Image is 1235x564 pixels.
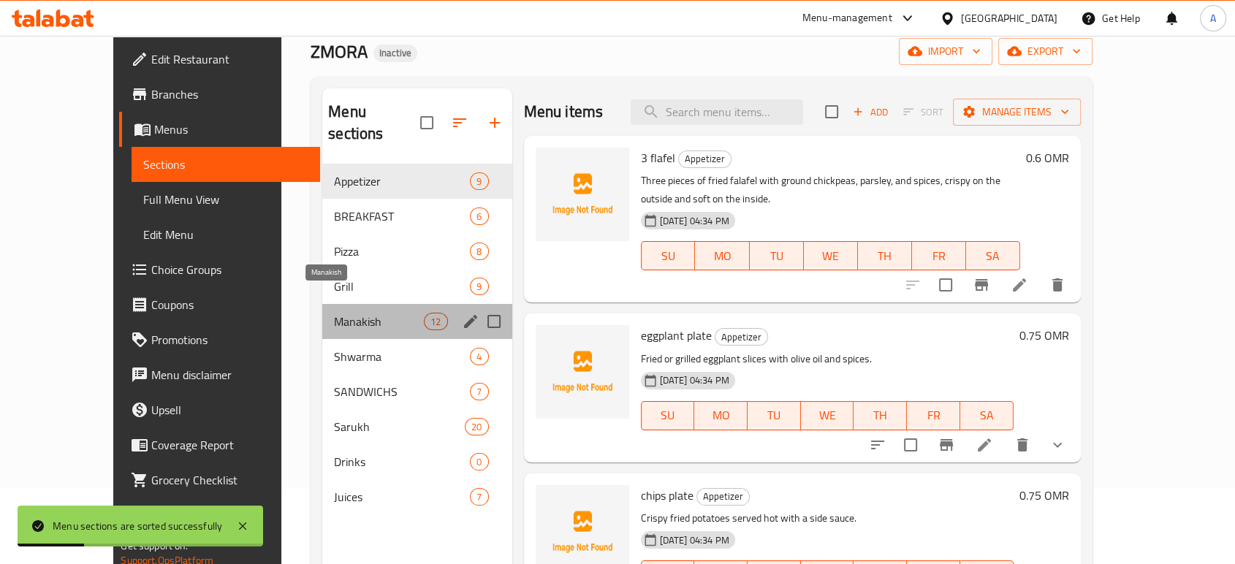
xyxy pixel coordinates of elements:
[470,172,488,190] div: items
[477,105,512,140] button: Add section
[1019,485,1069,506] h6: 0.75 OMR
[641,484,693,506] span: chips plate
[1019,325,1069,346] h6: 0.75 OMR
[750,241,804,270] button: TU
[425,315,446,329] span: 12
[119,462,319,498] a: Grocery Checklist
[328,101,419,145] h2: Menu sections
[119,322,319,357] a: Promotions
[151,471,308,489] span: Grocery Checklist
[700,405,742,426] span: MO
[460,310,482,332] button: edit
[322,409,512,444] div: Sarukh20
[536,148,629,241] img: 3 flafel
[311,35,368,68] span: ZMORA
[998,38,1092,65] button: export
[1005,427,1040,462] button: delete
[471,245,487,259] span: 8
[119,392,319,427] a: Upsell
[1040,427,1075,462] button: show more
[678,150,731,168] div: Appetizer
[119,252,319,287] a: Choice Groups
[641,324,712,346] span: eggplant plate
[470,278,488,295] div: items
[143,191,308,208] span: Full Menu View
[471,455,487,469] span: 0
[859,405,901,426] span: TH
[654,214,735,228] span: [DATE] 04:34 PM
[132,182,319,217] a: Full Menu View
[816,96,847,127] span: Select section
[930,270,961,300] span: Select to update
[756,245,798,267] span: TU
[322,304,512,339] div: Manakish12edit
[894,101,953,123] span: Select section first
[322,269,512,304] div: Grill9
[804,241,858,270] button: WE
[654,373,735,387] span: [DATE] 04:34 PM
[151,401,308,419] span: Upsell
[631,99,803,125] input: search
[151,50,308,68] span: Edit Restaurant
[322,199,512,234] div: BREAKFAST6
[748,401,801,430] button: TU
[965,103,1069,121] span: Manage items
[964,267,999,302] button: Branch-specific-item
[151,296,308,313] span: Coupons
[119,287,319,322] a: Coupons
[471,385,487,399] span: 7
[1010,42,1081,61] span: export
[647,245,690,267] span: SU
[119,357,319,392] a: Menu disclaimer
[151,85,308,103] span: Branches
[151,261,308,278] span: Choice Groups
[470,348,488,365] div: items
[695,241,749,270] button: MO
[119,42,319,77] a: Edit Restaurant
[753,405,795,426] span: TU
[132,217,319,252] a: Edit Menu
[1210,10,1216,26] span: A
[912,241,966,270] button: FR
[471,280,487,294] span: 9
[694,401,748,430] button: MO
[322,339,512,374] div: Shwarma4
[471,210,487,224] span: 6
[641,172,1020,208] p: Three pieces of fried falafel with ground chickpeas, parsley, and spices, crispy on the outside a...
[143,156,308,173] span: Sections
[334,418,465,435] div: Sarukh
[151,436,308,454] span: Coverage Report
[1026,148,1069,168] h6: 0.6 OMR
[470,488,488,506] div: items
[654,533,735,547] span: [DATE] 04:34 PM
[465,418,488,435] div: items
[895,430,926,460] span: Select to update
[976,436,993,454] a: Edit menu item
[322,164,512,199] div: Appetizer9
[918,245,960,267] span: FR
[334,243,470,260] span: Pizza
[966,241,1020,270] button: SA
[641,241,696,270] button: SU
[961,10,1057,26] div: [GEOGRAPHIC_DATA]
[322,158,512,520] nav: Menu sections
[641,401,695,430] button: SU
[847,101,894,123] button: Add
[442,105,477,140] span: Sort sections
[929,427,964,462] button: Branch-specific-item
[373,45,417,62] div: Inactive
[696,488,750,506] div: Appetizer
[322,479,512,514] div: Juices7
[701,245,743,267] span: MO
[470,243,488,260] div: items
[334,348,470,365] span: Shwarma
[647,405,689,426] span: SU
[641,350,1014,368] p: Fried or grilled eggplant slices with olive oil and spices.
[715,328,768,346] div: Appetizer
[334,453,470,470] span: Drinks
[953,99,1081,126] button: Manage items
[972,245,1014,267] span: SA
[322,234,512,269] div: Pizza8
